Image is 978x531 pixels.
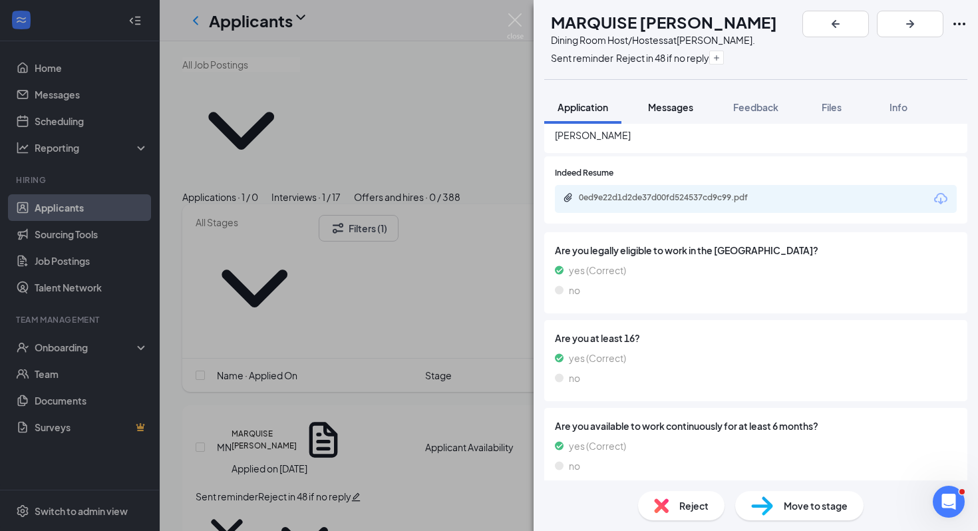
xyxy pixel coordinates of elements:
[822,101,842,113] span: Files
[890,101,907,113] span: Info
[551,11,777,33] h1: MARQUISE [PERSON_NAME]
[555,419,957,433] span: Are you available to work continuously for at least 6 months?
[563,192,573,203] svg: Paperclip
[555,243,957,258] span: Are you legally eligible to work in the [GEOGRAPHIC_DATA]?
[563,192,778,205] a: Paperclip0ed9e22d1d2de37d00fd524537cd9c99.pdf
[877,11,943,37] button: ArrowRight
[579,192,765,203] div: 0ed9e22d1d2de37d00fd524537cd9c99.pdf
[933,191,949,207] svg: Download
[709,51,724,65] button: Plus
[648,101,693,113] span: Messages
[558,101,608,113] span: Application
[679,498,709,513] span: Reject
[713,54,721,62] svg: Plus
[569,351,626,365] span: yes (Correct)
[828,16,844,32] svg: ArrowLeftNew
[555,167,613,180] span: Indeed Resume
[569,263,626,277] span: yes (Correct)
[569,371,580,385] span: no
[802,11,869,37] button: ArrowLeftNew
[733,101,778,113] span: Feedback
[902,16,918,32] svg: ArrowRight
[555,331,957,345] span: Are you at least 16?
[551,33,777,47] div: Dining Room Host/Hostess at [PERSON_NAME].
[784,498,848,513] span: Move to stage
[569,458,580,473] span: no
[551,52,613,64] span: Sent reminder
[616,52,709,64] span: Reject in 48 if no reply
[951,16,967,32] svg: Ellipses
[569,439,626,453] span: yes (Correct)
[933,486,965,518] iframe: Intercom live chat
[569,283,580,297] span: no
[555,128,957,142] span: [PERSON_NAME]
